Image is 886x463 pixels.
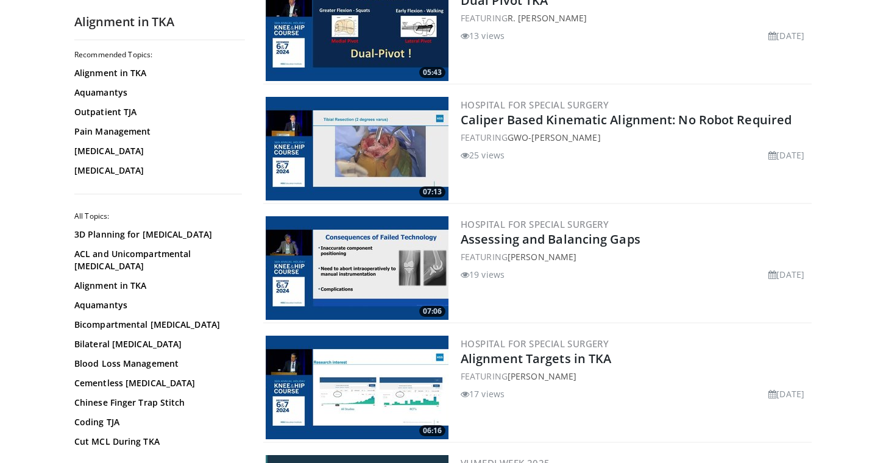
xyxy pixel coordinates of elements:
img: 5edbada6-ee97-4a87-82b2-5762e16e0201.300x170_q85_crop-smart_upscale.jpg [266,336,448,439]
a: 07:13 [266,97,448,200]
span: 07:13 [419,186,445,197]
a: [PERSON_NAME] [508,251,576,263]
a: Bilateral [MEDICAL_DATA] [74,338,239,350]
a: Blood Loss Management [74,358,239,370]
a: Aquamantys [74,87,239,99]
img: 46e21b68-ffd0-49bb-992a-8e2bc3ebc911.300x170_q85_crop-smart_upscale.jpg [266,97,448,200]
a: 07:06 [266,216,448,320]
a: Coding TJA [74,416,239,428]
a: Pain Management [74,125,239,138]
span: 07:06 [419,306,445,317]
a: Bicompartmental [MEDICAL_DATA] [74,319,239,331]
a: Chinese Finger Trap Stitch [74,397,239,409]
li: [DATE] [768,387,804,400]
a: Alignment in TKA [74,67,239,79]
div: FEATURING [461,250,809,263]
a: Aquamantys [74,299,239,311]
a: Caliper Based Kinematic Alignment: No Robot Required [461,111,792,128]
a: [MEDICAL_DATA] [74,145,239,157]
a: Hospital for Special Surgery [461,99,609,111]
a: Hospital for Special Surgery [461,218,609,230]
a: 3D Planning for [MEDICAL_DATA] [74,228,239,241]
a: ACL and Unicompartmental [MEDICAL_DATA] [74,248,239,272]
li: [DATE] [768,268,804,281]
li: [DATE] [768,149,804,161]
div: FEATURING [461,370,809,383]
a: [PERSON_NAME] [508,370,576,382]
li: 13 views [461,29,505,42]
h2: All Topics: [74,211,242,221]
a: Alignment Targets in TKA [461,350,611,367]
a: Cementless [MEDICAL_DATA] [74,377,239,389]
div: FEATURING [461,131,809,144]
a: Assessing and Balancing Gaps [461,231,640,247]
a: R. [PERSON_NAME] [508,12,587,24]
a: Hospital for Special Surgery [461,338,609,350]
h2: Alignment in TKA [74,14,245,30]
a: 06:16 [266,336,448,439]
a: Outpatient TJA [74,106,239,118]
li: 19 views [461,268,505,281]
a: Cut MCL During TKA [74,436,239,448]
a: Gwo-[PERSON_NAME] [508,132,601,143]
li: 25 views [461,149,505,161]
a: Alignment in TKA [74,280,239,292]
div: FEATURING [461,12,809,24]
a: [MEDICAL_DATA] [74,164,239,177]
h2: Recommended Topics: [74,50,242,60]
span: 05:43 [419,67,445,78]
li: [DATE] [768,29,804,42]
li: 17 views [461,387,505,400]
span: 06:16 [419,425,445,436]
img: 04e5dd9c-e2ca-4872-9bdd-26a116100cb1.300x170_q85_crop-smart_upscale.jpg [266,216,448,320]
